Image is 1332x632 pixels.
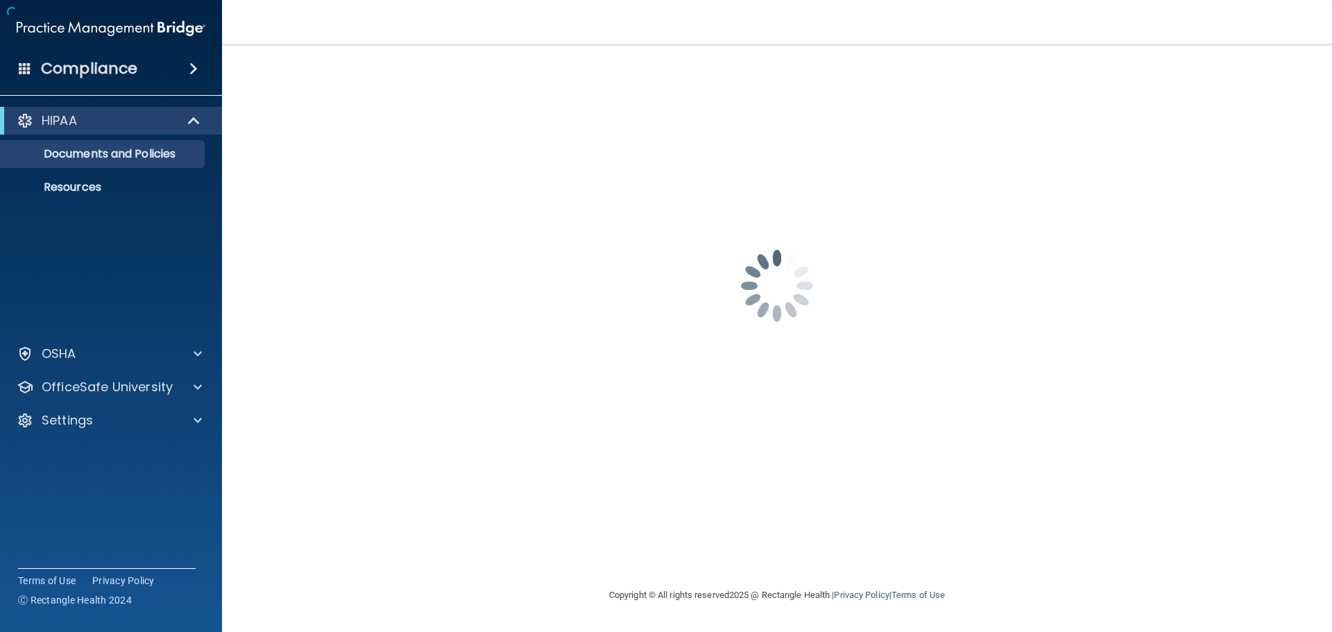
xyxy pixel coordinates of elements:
[41,59,137,78] h4: Compliance
[18,574,76,588] a: Terms of Use
[17,345,202,362] a: OSHA
[42,412,93,429] p: Settings
[42,112,77,129] p: HIPAA
[9,147,198,161] p: Documents and Policies
[708,216,846,355] img: spinner.e123f6fc.gif
[17,412,202,429] a: Settings
[92,574,155,588] a: Privacy Policy
[524,573,1030,617] div: Copyright © All rights reserved 2025 @ Rectangle Health | |
[42,345,76,362] p: OSHA
[18,593,132,607] span: Ⓒ Rectangle Health 2024
[9,180,198,194] p: Resources
[17,112,201,129] a: HIPAA
[891,590,945,600] a: Terms of Use
[42,379,173,395] p: OfficeSafe University
[17,379,202,395] a: OfficeSafe University
[834,590,889,600] a: Privacy Policy
[17,15,205,42] img: PMB logo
